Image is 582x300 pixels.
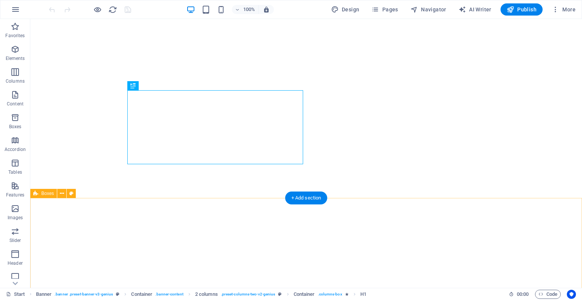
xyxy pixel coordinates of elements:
[552,6,576,13] span: More
[407,3,449,16] button: Navigator
[368,3,401,16] button: Pages
[195,290,218,299] span: Click to select. Double-click to edit
[6,78,25,84] p: Columns
[41,191,54,196] span: Boxes
[36,290,52,299] span: Click to select. Double-click to edit
[8,260,23,266] p: Header
[285,192,327,204] div: + Add section
[371,6,398,13] span: Pages
[243,5,255,14] h6: 100%
[328,3,363,16] button: Design
[345,292,349,296] i: Element contains an animation
[263,6,270,13] i: On resize automatically adjust zoom level to fit chosen device.
[567,290,576,299] button: Usercentrics
[155,290,183,299] span: . banner-content
[55,290,113,299] span: . banner .preset-banner-v3-genius
[108,5,117,14] i: Reload page
[458,6,491,13] span: AI Writer
[221,290,275,299] span: . preset-columns-two-v2-genius
[328,3,363,16] div: Design (Ctrl+Alt+Y)
[7,101,23,107] p: Content
[509,290,529,299] h6: Session time
[9,237,21,243] p: Slider
[8,215,23,221] p: Images
[8,169,22,175] p: Tables
[131,290,152,299] span: Click to select. Double-click to edit
[517,290,529,299] span: 00 00
[9,124,22,130] p: Boxes
[522,291,523,297] span: :
[232,5,259,14] button: 100%
[6,55,25,61] p: Elements
[318,290,342,299] span: . columns-box
[93,5,102,14] button: Click here to leave preview mode and continue editing
[36,290,366,299] nav: breadcrumb
[278,292,282,296] i: This element is a customizable preset
[6,290,25,299] a: Click to cancel selection. Double-click to open Pages
[5,33,25,39] p: Favorites
[535,290,561,299] button: Code
[5,146,26,152] p: Accordion
[331,6,360,13] span: Design
[549,3,579,16] button: More
[116,292,119,296] i: This element is a customizable preset
[501,3,543,16] button: Publish
[507,6,537,13] span: Publish
[108,5,117,14] button: reload
[6,192,24,198] p: Features
[360,290,366,299] span: Click to select. Double-click to edit
[455,3,494,16] button: AI Writer
[410,6,446,13] span: Navigator
[294,290,315,299] span: Click to select. Double-click to edit
[538,290,557,299] span: Code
